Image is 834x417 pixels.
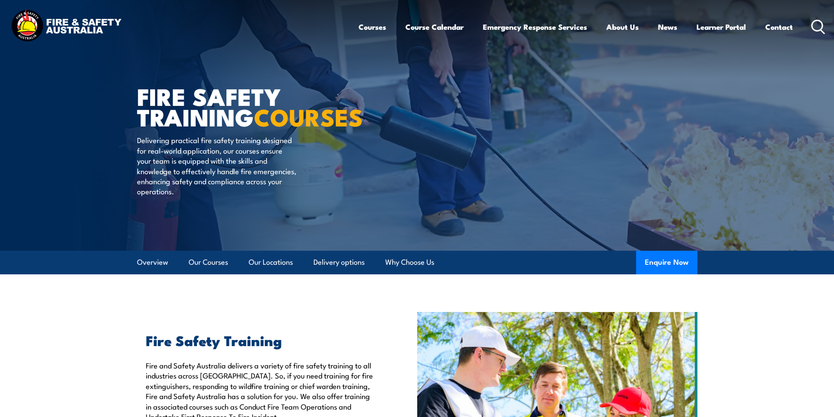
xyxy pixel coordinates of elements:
a: Contact [765,15,793,39]
button: Enquire Now [636,251,697,274]
a: Our Courses [189,251,228,274]
a: Overview [137,251,168,274]
a: Learner Portal [697,15,746,39]
a: Why Choose Us [385,251,434,274]
strong: COURSES [254,98,363,134]
a: News [658,15,677,39]
a: Our Locations [249,251,293,274]
a: Courses [359,15,386,39]
h2: Fire Safety Training [146,334,377,346]
a: Course Calendar [405,15,464,39]
a: Emergency Response Services [483,15,587,39]
a: About Us [606,15,639,39]
h1: FIRE SAFETY TRAINING [137,86,353,126]
a: Delivery options [313,251,365,274]
p: Delivering practical fire safety training designed for real-world application, our courses ensure... [137,135,297,196]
